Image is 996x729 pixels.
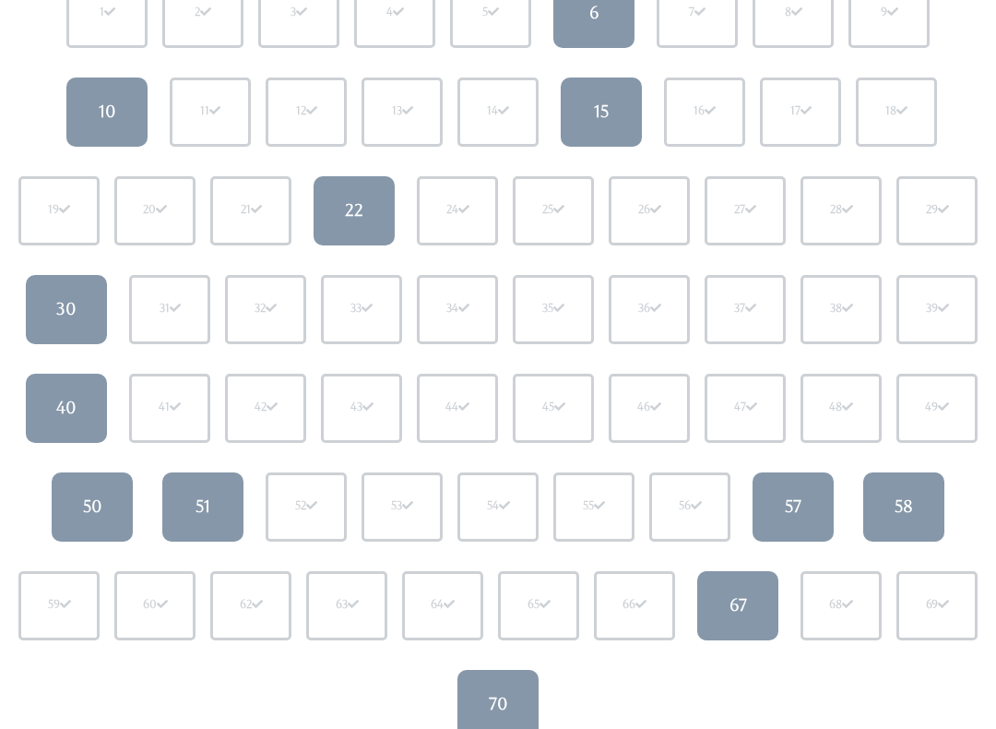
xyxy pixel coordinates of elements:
a: 51 [162,472,243,542]
div: 11 [200,103,220,120]
div: 19 [48,202,70,219]
div: 62 [240,597,263,614]
div: 67 [729,593,747,617]
div: 1 [100,5,115,21]
div: 58 [895,495,913,519]
div: 4 [386,5,404,21]
div: 43 [350,400,373,416]
a: 50 [52,472,133,542]
div: 13 [392,103,413,120]
div: 5 [482,5,499,21]
div: 24 [446,202,469,219]
div: 69 [926,597,949,614]
div: 51 [196,495,210,519]
div: 40 [56,396,77,420]
div: 28 [830,202,853,219]
div: 8 [785,5,802,21]
div: 57 [785,495,801,519]
div: 39 [926,301,949,317]
div: 27 [734,202,756,219]
div: 29 [926,202,949,219]
div: 44 [445,400,469,416]
a: 67 [697,571,778,640]
div: 37 [734,301,756,317]
a: 30 [26,275,107,344]
a: 58 [863,472,944,542]
div: 59 [48,597,71,614]
div: 22 [345,198,363,222]
div: 16 [694,103,716,120]
div: 50 [83,495,102,519]
div: 65 [528,597,551,614]
div: 21 [241,202,262,219]
div: 48 [829,400,853,416]
div: 66 [622,597,646,614]
div: 2 [195,5,211,21]
div: 33 [350,301,373,317]
div: 64 [431,597,455,614]
a: 15 [561,78,642,147]
div: 14 [487,103,509,120]
div: 15 [594,100,609,124]
div: 6 [589,1,599,25]
div: 35 [542,301,564,317]
a: 57 [753,472,834,542]
div: 3 [290,5,307,21]
div: 17 [790,103,812,120]
a: 10 [66,78,148,147]
div: 12 [296,103,317,120]
div: 45 [542,400,565,416]
div: 42 [255,400,278,416]
div: 52 [295,498,317,515]
div: 41 [159,400,181,416]
div: 68 [829,597,853,614]
div: 49 [925,400,949,416]
div: 18 [885,103,907,120]
div: 32 [255,301,277,317]
div: 9 [881,5,898,21]
div: 70 [489,692,508,716]
div: 53 [391,498,413,515]
div: 10 [99,100,116,124]
div: 38 [830,301,853,317]
a: 22 [314,176,395,245]
div: 60 [143,597,168,614]
div: 26 [638,202,661,219]
div: 7 [689,5,705,21]
div: 54 [487,498,510,515]
div: 47 [734,400,757,416]
div: 31 [160,301,181,317]
div: 55 [583,498,605,515]
div: 46 [637,400,661,416]
div: 56 [679,498,702,515]
div: 36 [638,301,661,317]
div: 25 [542,202,564,219]
div: 34 [446,301,469,317]
div: 63 [336,597,359,614]
div: 30 [56,297,77,321]
a: 40 [26,374,107,443]
div: 20 [143,202,167,219]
